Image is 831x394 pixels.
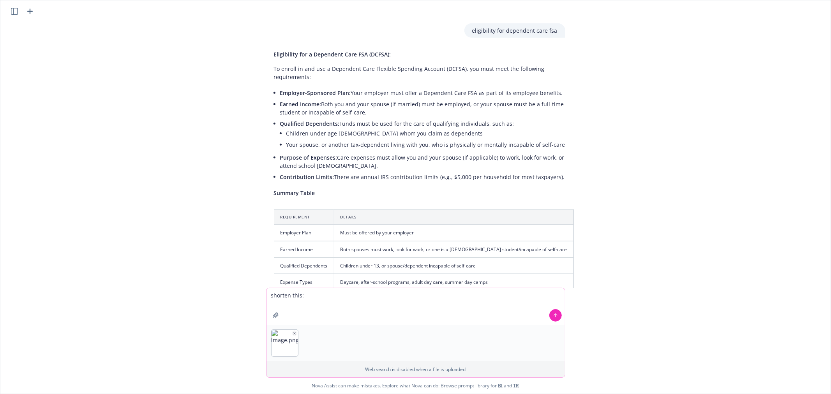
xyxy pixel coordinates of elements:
[280,154,337,161] span: Purpose of Expenses:
[280,120,340,127] span: Qualified Dependents:
[286,139,574,150] li: Your spouse, or another tax-dependent living with you, who is physically or mentally incapable of...
[498,382,503,389] a: BI
[274,189,315,197] span: Summary Table
[274,210,334,225] th: Requirement
[280,87,574,98] li: Your employer must offer a Dependent Care FSA as part of its employee benefits.
[271,366,560,373] p: Web search is disabled when a file is uploaded
[274,65,574,81] p: To enroll in and use a Dependent Care Flexible Spending Account (DCFSA), you must meet the follow...
[472,26,558,35] p: eligibility for dependent care fsa
[266,288,565,325] textarea: shorten this:
[280,118,574,152] li: Funds must be used for the care of qualifying individuals, such as:
[513,382,519,389] a: TR
[272,330,298,356] img: image.png
[274,241,334,257] td: Earned Income
[4,378,827,394] span: Nova Assist can make mistakes. Explore what Nova can do: Browse prompt library for and
[280,98,574,118] li: Both you and your spouse (if married) must be employed, or your spouse must be a full-time studen...
[274,51,391,58] span: Eligibility for a Dependent Care FSA (DCFSA):
[274,225,334,241] td: Employer Plan
[334,241,573,257] td: Both spouses must work, look for work, or one is a [DEMOGRAPHIC_DATA] student/incapable of self-care
[334,257,573,274] td: Children under 13, or spouse/dependent incapable of self-care
[334,210,573,225] th: Details
[274,274,334,290] td: Expense Types
[334,225,573,241] td: Must be offered by your employer
[286,128,574,139] li: Children under age [DEMOGRAPHIC_DATA] whom you claim as dependents
[280,173,334,181] span: Contribution Limits:
[280,152,574,171] li: Care expenses must allow you and your spouse (if applicable) to work, look for work, or attend sc...
[334,274,573,290] td: Daycare, after-school programs, adult day care, summer day camps
[280,100,321,108] span: Earned Income:
[280,89,351,97] span: Employer-Sponsored Plan:
[280,171,574,183] li: There are annual IRS contribution limits (e.g., $5,000 per household for most taxpayers).
[274,257,334,274] td: Qualified Dependents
